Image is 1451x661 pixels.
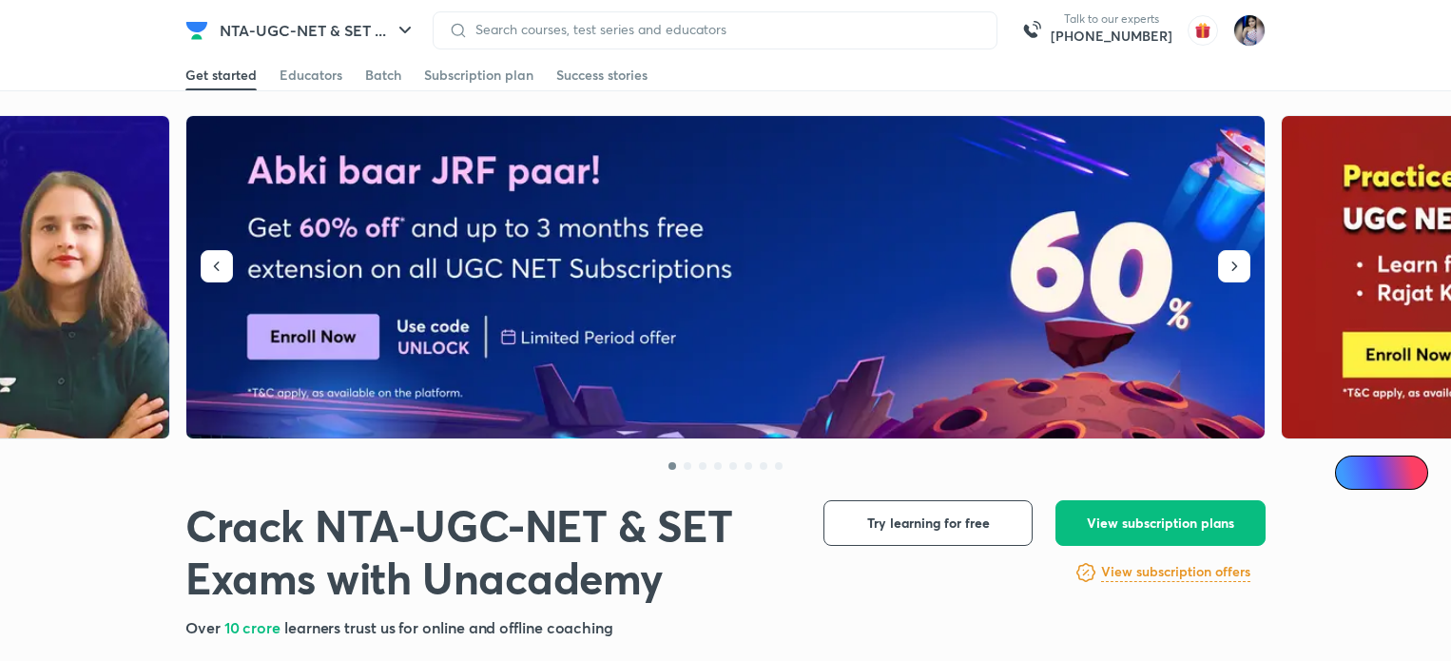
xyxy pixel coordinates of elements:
h1: Crack NTA-UGC-NET & SET Exams with Unacademy [185,500,793,605]
div: Educators [280,66,342,85]
span: 10 crore [224,617,284,637]
a: Ai Doubts [1335,456,1428,490]
button: View subscription plans [1055,500,1266,546]
a: Success stories [556,60,648,90]
input: Search courses, test series and educators [468,22,981,37]
div: Batch [365,66,401,85]
div: Subscription plan [424,66,533,85]
a: View subscription offers [1101,561,1250,584]
a: Subscription plan [424,60,533,90]
h6: View subscription offers [1101,562,1250,582]
span: Ai Doubts [1366,465,1417,480]
iframe: Help widget launcher [1282,587,1430,640]
button: NTA-UGC-NET & SET ... [208,11,428,49]
div: Success stories [556,66,648,85]
img: avatar [1188,15,1218,46]
p: Talk to our experts [1051,11,1172,27]
a: Educators [280,60,342,90]
span: View subscription plans [1087,514,1234,533]
a: Get started [185,60,257,90]
img: Company Logo [185,19,208,42]
a: [PHONE_NUMBER] [1051,27,1172,46]
div: Get started [185,66,257,85]
button: Try learning for free [823,500,1033,546]
span: Try learning for free [867,514,990,533]
img: Icon [1346,465,1362,480]
img: Tanya Gautam [1233,14,1266,47]
span: learners trust us for online and offline coaching [284,617,613,637]
img: call-us [1013,11,1051,49]
a: Batch [365,60,401,90]
span: Over [185,617,224,637]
